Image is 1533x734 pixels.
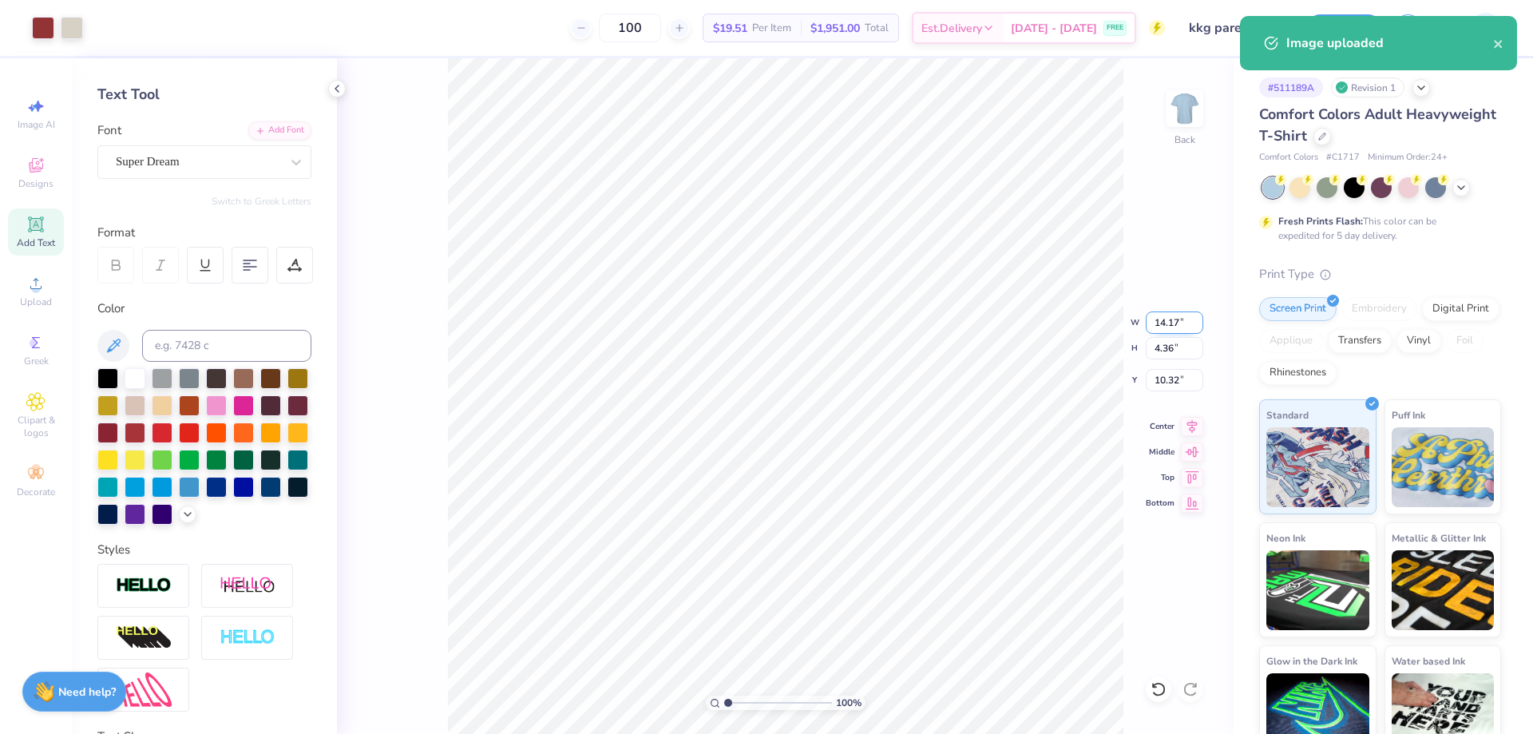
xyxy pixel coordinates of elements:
span: Glow in the Dark Ink [1266,653,1357,669]
img: Negative Space [220,629,275,647]
strong: Fresh Prints Flash: [1278,215,1363,228]
button: close [1493,34,1504,53]
div: Embroidery [1341,297,1417,321]
div: Image uploaded [1286,34,1493,53]
div: Text Tool [97,84,311,105]
img: Puff Ink [1392,427,1495,507]
strong: Need help? [58,684,116,700]
input: – – [599,14,661,42]
span: Middle [1146,446,1175,458]
button: Switch to Greek Letters [212,195,311,208]
div: Applique [1259,329,1323,353]
div: Print Type [1259,265,1501,284]
div: Transfers [1328,329,1392,353]
span: Upload [20,296,52,308]
span: 100 % [836,696,862,710]
img: Metallic & Glitter Ink [1392,550,1495,630]
div: # 511189A [1259,77,1323,97]
div: Screen Print [1259,297,1337,321]
span: Metallic & Glitter Ink [1392,530,1486,546]
span: FREE [1107,22,1123,34]
div: Revision 1 [1331,77,1404,97]
span: Comfort Colors Adult Heavyweight T-Shirt [1259,105,1496,145]
span: Image AI [18,118,55,131]
div: Back [1175,133,1195,147]
span: # C1717 [1326,151,1360,165]
div: Rhinestones [1259,361,1337,385]
span: Standard [1266,407,1309,423]
span: Top [1146,472,1175,483]
span: Minimum Order: 24 + [1368,151,1448,165]
input: e.g. 7428 c [142,330,311,362]
label: Font [97,121,121,140]
span: [DATE] - [DATE] [1011,20,1097,37]
div: Add Font [248,121,311,140]
div: Color [97,300,311,318]
div: Styles [97,541,311,559]
span: Per Item [752,20,791,37]
span: Comfort Colors [1259,151,1318,165]
span: $1,951.00 [810,20,860,37]
img: Back [1169,93,1201,125]
span: Total [865,20,889,37]
span: Clipart & logos [8,414,64,439]
span: Water based Ink [1392,653,1465,669]
div: Vinyl [1396,329,1441,353]
span: Neon Ink [1266,530,1305,546]
img: Neon Ink [1266,550,1369,630]
span: Bottom [1146,498,1175,509]
span: Decorate [17,486,55,498]
img: Shadow [220,576,275,596]
span: Designs [18,177,53,190]
img: Standard [1266,427,1369,507]
img: Free Distort [116,673,172,707]
div: Foil [1446,329,1483,353]
span: Center [1146,421,1175,432]
div: This color can be expedited for 5 day delivery. [1278,214,1475,243]
span: Est. Delivery [921,20,982,37]
div: Format [97,224,313,242]
span: Puff Ink [1392,407,1425,423]
span: $19.51 [713,20,747,37]
img: Stroke [116,577,172,595]
span: Add Text [17,236,55,249]
span: Greek [24,355,49,367]
img: 3d Illusion [116,625,172,651]
div: Digital Print [1422,297,1499,321]
input: Untitled Design [1177,12,1294,44]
